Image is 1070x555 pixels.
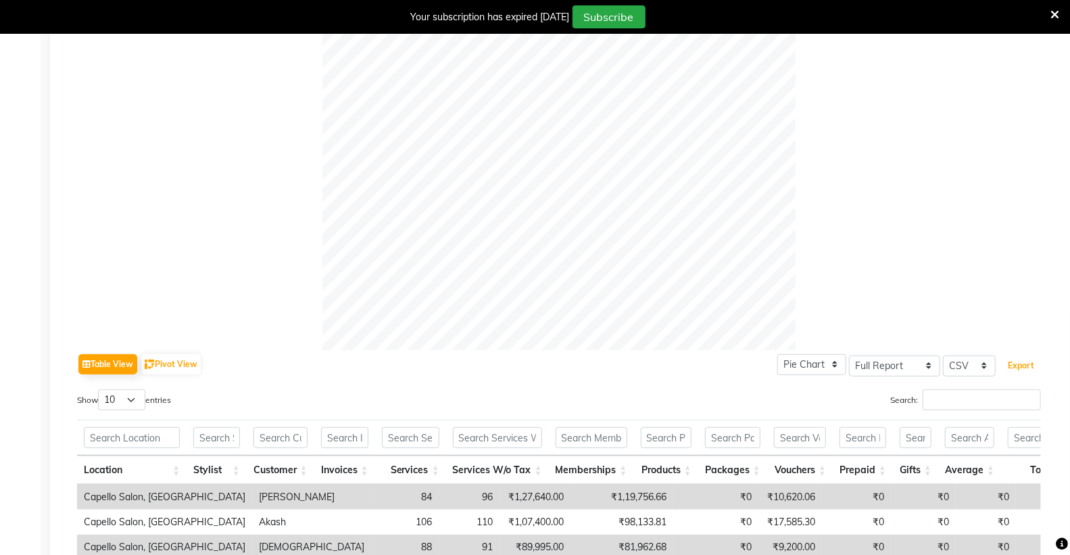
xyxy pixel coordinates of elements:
td: Capello Salon, [GEOGRAPHIC_DATA] [77,510,252,535]
td: ₹17,585.30 [758,510,822,535]
td: ₹0 [673,510,758,535]
td: 110 [439,510,500,535]
input: Search Prepaid [840,427,886,448]
button: Subscribe [573,5,646,28]
td: ₹1,07,400.00 [500,510,570,535]
td: ₹0 [956,485,1016,510]
input: Search Services W/o Tax [453,427,542,448]
td: ₹0 [673,485,758,510]
div: Your subscription has expired [DATE] [411,10,570,24]
td: [PERSON_NAME] [252,485,371,510]
input: Search Stylist [193,427,240,448]
td: ₹1,27,640.00 [500,485,570,510]
th: Vouchers: activate to sort column ascending [767,456,833,485]
th: Products: activate to sort column ascending [634,456,698,485]
input: Search Total [1008,427,1064,448]
th: Invoices: activate to sort column ascending [314,456,375,485]
input: Search: [923,389,1041,410]
th: Gifts: activate to sort column ascending [893,456,938,485]
td: ₹0 [891,510,956,535]
input: Search Vouchers [774,427,826,448]
img: pivot.png [145,360,155,370]
input: Search Customer [253,427,308,448]
td: ₹10,620.06 [758,485,822,510]
td: ₹0 [1016,510,1061,535]
th: Customer: activate to sort column ascending [247,456,314,485]
input: Search Memberships [556,427,627,448]
select: Showentries [98,389,145,410]
button: Table View [78,354,137,375]
input: Search Products [641,427,691,448]
td: ₹0 [1016,485,1061,510]
td: 84 [371,485,439,510]
td: ₹0 [956,510,1016,535]
td: ₹0 [891,485,956,510]
button: Export [1002,354,1040,377]
th: Stylist: activate to sort column ascending [187,456,247,485]
label: Search: [890,389,1041,410]
input: Search Invoices [321,427,368,448]
td: ₹0 [822,510,891,535]
th: Services W/o Tax: activate to sort column ascending [446,456,549,485]
td: ₹1,19,756.66 [570,485,673,510]
th: Memberships: activate to sort column ascending [549,456,634,485]
td: Akash [252,510,371,535]
input: Search Location [84,427,180,448]
td: Capello Salon, [GEOGRAPHIC_DATA] [77,485,252,510]
td: ₹0 [822,485,891,510]
th: Average: activate to sort column ascending [938,456,1001,485]
input: Search Services [382,427,439,448]
input: Search Average [945,427,994,448]
th: Packages: activate to sort column ascending [698,456,767,485]
th: Services: activate to sort column ascending [375,456,446,485]
input: Search Packages [705,427,760,448]
input: Search Gifts [900,427,931,448]
th: Prepaid: activate to sort column ascending [833,456,893,485]
td: 106 [371,510,439,535]
label: Show entries [77,389,171,410]
td: 96 [439,485,500,510]
th: Location: activate to sort column ascending [77,456,187,485]
td: ₹98,133.81 [570,510,673,535]
button: Pivot View [141,354,201,375]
